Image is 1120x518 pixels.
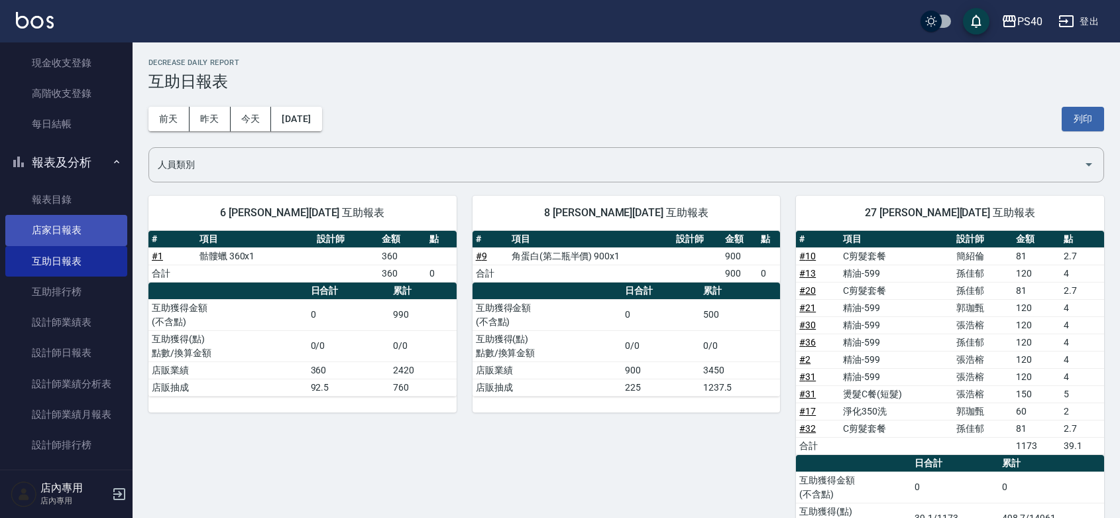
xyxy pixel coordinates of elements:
th: 日合計 [911,455,999,472]
span: 8 [PERSON_NAME][DATE] 互助報表 [488,206,765,220]
td: 900 [722,247,757,265]
th: 日合計 [308,283,390,300]
td: C剪髮套餐 [840,282,953,299]
td: 郭珈甄 [953,299,1013,316]
span: 27 [PERSON_NAME][DATE] 互助報表 [812,206,1088,220]
a: #2 [799,354,811,365]
td: 互助獲得(點) 點數/換算金額 [148,330,308,361]
td: 0 [999,472,1104,503]
td: 0/0 [622,330,699,361]
td: 39.1 [1060,437,1104,454]
td: 2 [1060,403,1104,420]
th: 累計 [390,283,457,300]
td: 簡紹倫 [953,247,1013,265]
input: 人員名稱 [154,153,1078,176]
td: 4 [1060,316,1104,334]
td: 骷髏蠟 360x1 [196,247,313,265]
button: 前天 [148,107,190,131]
td: 淨化350洗 [840,403,953,420]
td: 4 [1060,334,1104,351]
button: 報表及分析 [5,145,127,180]
td: 4 [1060,351,1104,368]
button: 列印 [1062,107,1104,131]
a: #10 [799,251,816,261]
td: 3450 [700,361,781,379]
td: 2420 [390,361,457,379]
th: 日合計 [622,283,699,300]
th: # [796,231,840,248]
button: PS40 [996,8,1048,35]
table: a dense table [473,231,781,283]
a: #9 [476,251,487,261]
td: 81 [1013,282,1060,299]
img: Person [11,481,37,507]
table: a dense table [148,283,457,397]
td: 900 [722,265,757,282]
th: 設計師 [673,231,722,248]
a: #20 [799,285,816,296]
td: 精油-599 [840,265,953,282]
a: 設計師業績月報表 [5,399,127,430]
th: 設計師 [953,231,1013,248]
td: 990 [390,299,457,330]
td: 120 [1013,265,1060,282]
td: 孫佳郁 [953,282,1013,299]
td: 精油-599 [840,316,953,334]
td: 孫佳郁 [953,420,1013,437]
td: 360 [378,265,426,282]
a: 現金收支登錄 [5,48,127,78]
td: 120 [1013,334,1060,351]
th: 累計 [700,283,781,300]
td: 合計 [473,265,508,282]
td: 0 [308,299,390,330]
td: 2.7 [1060,282,1104,299]
td: 張浩榕 [953,351,1013,368]
td: 120 [1013,368,1060,385]
td: C剪髮套餐 [840,420,953,437]
th: # [148,231,196,248]
a: 互助日報表 [5,246,127,277]
td: 2.7 [1060,247,1104,265]
td: 店販業績 [473,361,622,379]
table: a dense table [473,283,781,397]
th: 項目 [508,231,673,248]
p: 店內專用 [40,495,108,507]
a: #30 [799,320,816,330]
h3: 互助日報表 [148,72,1104,91]
td: 店販業績 [148,361,308,379]
a: 店家日報表 [5,215,127,245]
td: 店販抽成 [148,379,308,396]
td: 0 [426,265,456,282]
td: 店販抽成 [473,379,622,396]
td: 0 [911,472,999,503]
table: a dense table [796,231,1104,455]
td: 120 [1013,351,1060,368]
td: 燙髮C餐(短髮) [840,385,953,403]
td: 互助獲得金額 (不含點) [148,299,308,330]
th: 金額 [378,231,426,248]
th: 金額 [722,231,757,248]
td: 150 [1013,385,1060,403]
img: Logo [16,12,54,29]
td: 互助獲得金額 (不含點) [796,472,911,503]
td: 合計 [796,437,840,454]
a: #36 [799,337,816,348]
td: 張浩榕 [953,316,1013,334]
table: a dense table [148,231,457,283]
th: 點 [1060,231,1104,248]
td: 精油-599 [840,368,953,385]
td: 4 [1060,299,1104,316]
a: 設計師日報表 [5,338,127,368]
h2: Decrease Daily Report [148,58,1104,67]
a: 每日結帳 [5,109,127,139]
button: Open [1078,154,1099,175]
a: #13 [799,268,816,279]
a: #31 [799,371,816,382]
td: 60 [1013,403,1060,420]
button: 昨天 [190,107,231,131]
td: C剪髮套餐 [840,247,953,265]
th: 金額 [1013,231,1060,248]
a: 服務扣項明細表 [5,460,127,491]
th: 項目 [840,231,953,248]
td: 精油-599 [840,334,953,351]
